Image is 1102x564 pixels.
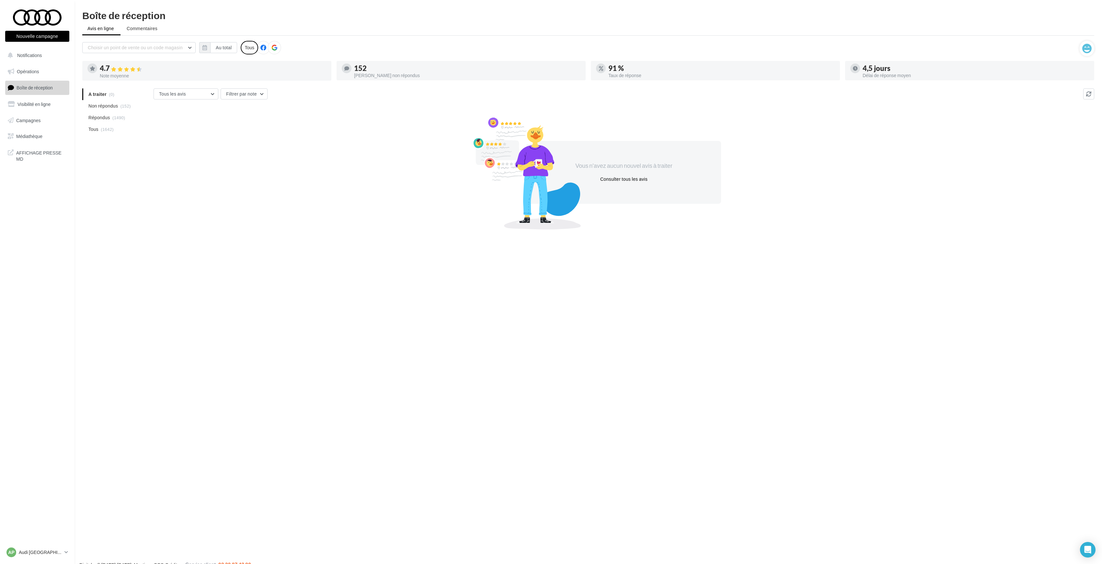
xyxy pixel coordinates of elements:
[100,74,326,78] div: Note moyenne
[199,42,237,53] button: Au total
[112,115,125,120] span: (1490)
[210,42,237,53] button: Au total
[4,65,71,78] a: Opérations
[16,133,42,139] span: Médiathèque
[88,114,110,121] span: Répondus
[4,146,71,165] a: AFFICHAGE PRESSE MD
[608,65,835,72] div: 91 %
[16,117,41,123] span: Campagnes
[568,162,680,170] div: Vous n'avez aucun nouvel avis à traiter
[88,103,118,109] span: Non répondus
[598,175,650,183] button: Consulter tous les avis
[16,148,67,162] span: AFFICHAGE PRESSE MD
[4,130,71,143] a: Médiathèque
[4,49,68,62] button: Notifications
[17,85,53,90] span: Boîte de réception
[241,41,258,54] div: Tous
[88,45,183,50] span: Choisir un point de vente ou un code magasin
[19,549,62,556] p: Audi [GEOGRAPHIC_DATA] 17
[82,10,1094,20] div: Boîte de réception
[82,42,196,53] button: Choisir un point de vente ou un code magasin
[4,98,71,111] a: Visibilité en ligne
[863,73,1089,78] div: Délai de réponse moyen
[17,69,39,74] span: Opérations
[8,549,14,556] span: AP
[159,91,186,97] span: Tous les avis
[354,65,580,72] div: 152
[5,546,69,558] a: AP Audi [GEOGRAPHIC_DATA] 17
[608,73,835,78] div: Taux de réponse
[17,101,51,107] span: Visibilité en ligne
[354,73,580,78] div: [PERSON_NAME] non répondus
[154,88,218,99] button: Tous les avis
[121,103,131,109] span: (152)
[100,65,326,72] div: 4.7
[1080,542,1096,558] div: Open Intercom Messenger
[863,65,1089,72] div: 4,5 jours
[127,25,157,32] span: Commentaires
[4,114,71,127] a: Campagnes
[4,81,71,95] a: Boîte de réception
[5,31,69,42] button: Nouvelle campagne
[17,52,42,58] span: Notifications
[101,127,114,132] span: (1642)
[88,126,98,132] span: Tous
[221,88,268,99] button: Filtrer par note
